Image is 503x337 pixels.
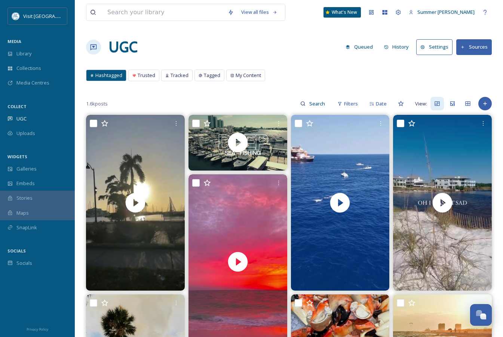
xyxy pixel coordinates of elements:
[27,327,48,332] span: Privacy Policy
[380,40,417,54] a: History
[86,100,108,107] span: 1.6k posts
[236,72,261,79] span: My Content
[16,260,32,267] span: Socials
[138,72,155,79] span: Trusted
[86,115,185,290] img: thumbnail
[342,40,377,54] button: Queued
[7,248,26,254] span: SOCIALS
[108,36,138,58] a: UGC
[470,304,492,326] button: Open Chat
[291,115,389,290] img: thumbnail
[16,180,35,187] span: Embeds
[306,96,330,111] input: Search
[95,72,122,79] span: Hashtagged
[393,115,492,290] video: We've got you covered 👌🏽 📽️: graytliferentals • • • #GraytonBeach #NiceDogsStrangePeople #Florida...
[104,4,224,21] input: Search your library
[16,50,31,57] span: Library
[342,40,380,54] a: Queued
[16,165,37,172] span: Galleries
[23,12,81,19] span: Visit [GEOGRAPHIC_DATA]
[405,5,478,19] a: Summer [PERSON_NAME]
[12,12,19,20] img: download%20%282%29.png
[16,209,29,217] span: Maps
[16,65,41,72] span: Collections
[16,194,33,202] span: Stories
[188,115,287,171] img: thumbnail
[416,39,456,55] a: Settings
[416,39,453,55] button: Settings
[171,72,188,79] span: Tracked
[456,39,492,55] button: Sources
[237,5,281,19] a: View all files
[86,115,185,290] video: #sunset #florida #gulfcoast #floridaliving #ocean
[417,9,475,15] span: Summer [PERSON_NAME]
[380,40,413,54] button: History
[16,115,27,122] span: UGC
[323,7,361,18] a: What's New
[27,324,48,333] a: Privacy Policy
[7,154,27,159] span: WIDGETS
[7,104,27,109] span: COLLECT
[344,100,358,107] span: Filters
[376,100,387,107] span: Date
[16,224,37,231] span: SnapLink
[16,130,35,137] span: Uploads
[415,100,427,107] span: View:
[188,115,287,171] video: Deep sea fishing in the Gulf of America! #gulf #gulfcoast #gulfofamerica #deepseafishing #fyp
[291,115,389,290] video: #WhackEmWednesdsy mexican_gulf_fishing ・・・ Steady stacking up the yellowfins with Capt Zach and D...
[204,72,220,79] span: Tagged
[16,79,49,86] span: Media Centres
[7,39,21,44] span: MEDIA
[393,115,492,290] img: thumbnail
